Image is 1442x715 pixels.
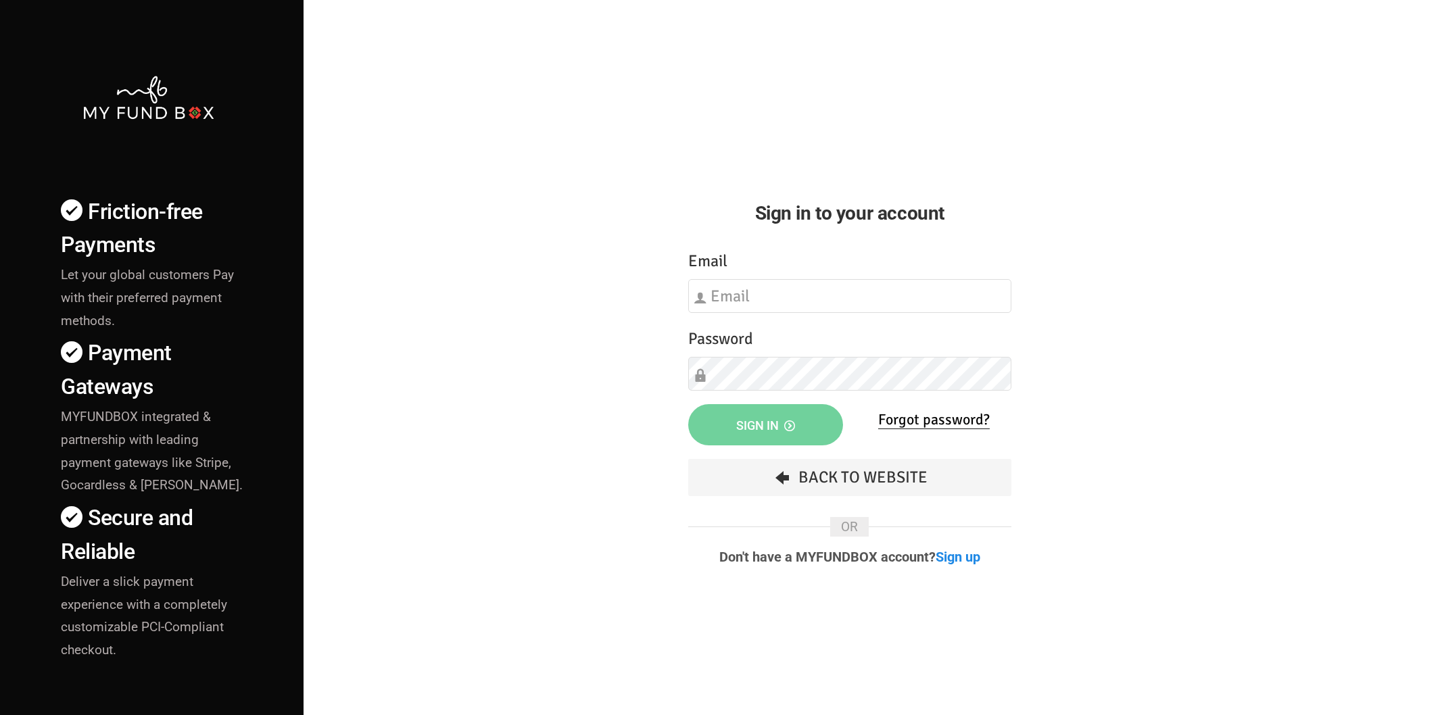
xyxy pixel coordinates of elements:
span: MYFUNDBOX integrated & partnership with leading payment gateways like Stripe, Gocardless & [PERSO... [61,409,243,493]
p: Don't have a MYFUNDBOX account? [688,550,1011,564]
h4: Secure and Reliable [61,501,249,568]
span: Let your global customers Pay with their preferred payment methods. [61,267,234,328]
input: Email [688,279,1011,313]
button: Sign in [688,404,843,445]
a: Forgot password? [878,410,990,429]
label: Email [688,249,727,274]
h4: Friction-free Payments [61,195,249,262]
a: Sign up [936,549,980,565]
span: OR [830,517,869,537]
a: Back To Website [688,459,1011,496]
span: Sign in [736,418,795,433]
label: Password [688,326,753,351]
h4: Payment Gateways [61,337,249,403]
img: mfbwhite.png [82,74,216,121]
h2: Sign in to your account [688,199,1011,228]
span: Deliver a slick payment experience with a completely customizable PCI-Compliant checkout. [61,574,227,658]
